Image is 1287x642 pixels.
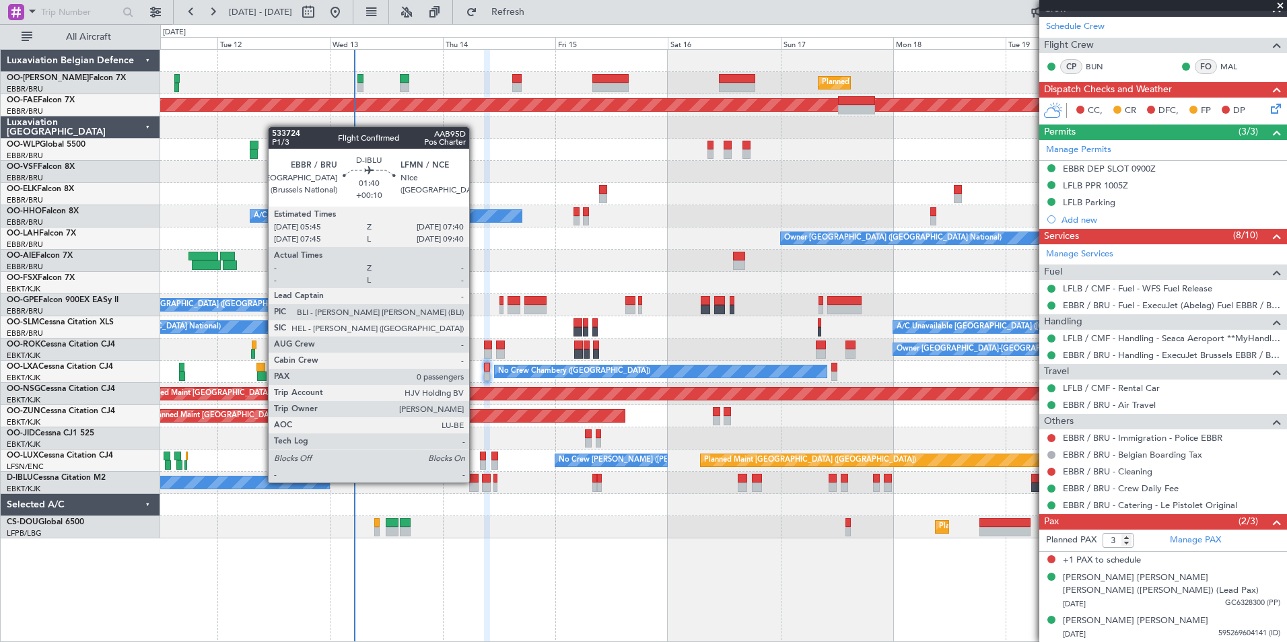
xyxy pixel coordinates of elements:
[41,2,118,22] input: Trip Number
[1063,197,1115,208] div: LFLB Parking
[1063,283,1212,294] a: LFLB / CMF - Fuel - WFS Fuel Release
[229,6,292,18] span: [DATE] - [DATE]
[7,163,75,171] a: OO-VSFFalcon 8X
[7,141,85,149] a: OO-WLPGlobal 5500
[1063,163,1156,174] div: EBBR DEP SLOT 0900Z
[7,407,115,415] a: OO-ZUNCessna Citation CJ4
[1044,124,1076,140] span: Permits
[1088,104,1103,118] span: CC,
[7,252,36,260] span: OO-AIE
[1158,104,1179,118] span: DFC,
[1225,598,1280,609] span: GC6328300 (PP)
[668,37,780,49] div: Sat 16
[7,328,43,338] a: EBBR/BRU
[1063,554,1141,567] span: +1 PAX to schedule
[301,339,518,359] div: Unplanned Maint [GEOGRAPHIC_DATA]-[GEOGRAPHIC_DATA]
[822,73,1066,93] div: Planned Maint [GEOGRAPHIC_DATA] ([GEOGRAPHIC_DATA] National)
[1063,382,1160,394] a: LFLB / CMF - Rental Car
[1044,364,1069,380] span: Travel
[1060,59,1082,74] div: CP
[7,240,43,250] a: EBBR/BRU
[7,407,40,415] span: OO-ZUN
[7,518,84,526] a: CS-DOUGlobal 6500
[1063,399,1156,411] a: EBBR / BRU - Air Travel
[7,185,37,193] span: OO-ELK
[1063,449,1202,460] a: EBBR / BRU - Belgian Boarding Tax
[7,262,43,272] a: EBBR/BRU
[7,141,40,149] span: OO-WLP
[1201,104,1211,118] span: FP
[7,229,39,238] span: OO-LAH
[1220,61,1251,73] a: MAL
[7,163,38,171] span: OO-VSF
[1063,466,1152,477] a: EBBR / BRU - Cleaning
[15,26,146,48] button: All Aircraft
[163,27,186,38] div: [DATE]
[1006,37,1118,49] div: Tue 19
[7,462,44,472] a: LFSN/ENC
[460,1,541,23] button: Refresh
[7,173,43,183] a: EBBR/BRU
[1044,264,1062,280] span: Fuel
[108,295,334,315] div: No Crew [GEOGRAPHIC_DATA] ([GEOGRAPHIC_DATA] National)
[1063,299,1280,311] a: EBBR / BRU - Fuel - ExecuJet (Abelag) Fuel EBBR / BRU
[1063,571,1280,598] div: [PERSON_NAME] [PERSON_NAME] [PERSON_NAME] ([PERSON_NAME]) (Lead Pax)
[254,206,372,226] div: A/C Unavailable Geneva (Cointrin)
[1062,214,1280,225] div: Add new
[1044,314,1082,330] span: Handling
[1195,59,1217,74] div: FO
[1063,349,1280,361] a: EBBR / BRU - Handling - ExecuJet Brussels EBBR / BRU
[7,217,43,227] a: EBBR/BRU
[1218,628,1280,639] span: 595269604141 (ID)
[330,37,442,49] div: Wed 13
[7,474,33,482] span: D-IBLU
[7,106,43,116] a: EBBR/BRU
[1063,614,1208,628] div: [PERSON_NAME] [PERSON_NAME]
[7,429,94,437] a: OO-JIDCessna CJ1 525
[7,74,89,82] span: OO-[PERSON_NAME]
[1063,483,1179,494] a: EBBR / BRU - Crew Daily Fee
[1046,248,1113,261] a: Manage Services
[7,195,43,205] a: EBBR/BRU
[7,74,126,82] a: OO-[PERSON_NAME]Falcon 7X
[7,96,38,104] span: OO-FAE
[1046,143,1111,157] a: Manage Permits
[555,37,668,49] div: Fri 15
[1044,38,1094,53] span: Flight Crew
[7,484,40,494] a: EBKT/KJK
[1233,104,1245,118] span: DP
[1044,514,1059,530] span: Pax
[498,361,650,382] div: No Crew Chambery ([GEOGRAPHIC_DATA])
[7,341,40,349] span: OO-ROK
[897,317,1147,337] div: A/C Unavailable [GEOGRAPHIC_DATA] ([GEOGRAPHIC_DATA] National)
[105,37,217,49] div: Mon 11
[1170,534,1221,547] a: Manage PAX
[7,452,113,460] a: OO-LUXCessna Citation CJ4
[7,185,74,193] a: OO-ELKFalcon 8X
[7,518,38,526] span: CS-DOU
[141,406,363,426] div: Unplanned Maint [GEOGRAPHIC_DATA] ([GEOGRAPHIC_DATA])
[443,37,555,49] div: Thu 14
[7,385,40,393] span: OO-NSG
[7,385,115,393] a: OO-NSGCessna Citation CJ4
[7,306,43,316] a: EBBR/BRU
[1063,599,1086,609] span: [DATE]
[7,296,118,304] a: OO-GPEFalcon 900EX EASy II
[1063,180,1128,191] div: LFLB PPR 1005Z
[7,429,35,437] span: OO-JID
[559,450,720,470] div: No Crew [PERSON_NAME] ([PERSON_NAME])
[7,363,38,371] span: OO-LXA
[7,96,75,104] a: OO-FAEFalcon 7X
[939,517,1151,537] div: Planned Maint [GEOGRAPHIC_DATA] ([GEOGRAPHIC_DATA])
[7,528,42,538] a: LFPB/LBG
[1239,514,1258,528] span: (2/3)
[704,450,916,470] div: Planned Maint [GEOGRAPHIC_DATA] ([GEOGRAPHIC_DATA])
[7,373,40,383] a: EBKT/KJK
[7,318,114,326] a: OO-SLMCessna Citation XLS
[7,229,76,238] a: OO-LAHFalcon 7X
[1044,414,1074,429] span: Others
[7,474,106,482] a: D-IBLUCessna Citation M2
[141,384,353,404] div: Planned Maint [GEOGRAPHIC_DATA] ([GEOGRAPHIC_DATA])
[7,395,40,405] a: EBKT/KJK
[7,207,79,215] a: OO-HHOFalcon 8X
